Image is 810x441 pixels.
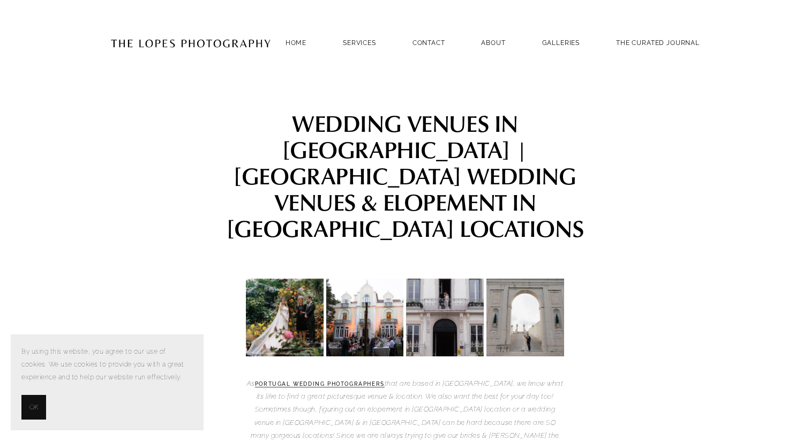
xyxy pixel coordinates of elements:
h1: WEDDING VENUES IN [GEOGRAPHIC_DATA] | [GEOGRAPHIC_DATA] WEDDING VENUES & ELOPEMENT IN [GEOGRAPHIC... [212,110,598,241]
img: ESTUFA FRIA [246,259,324,375]
img: HOTEL VALVERDE PALÁCIO DE SETEAIS [486,244,564,368]
button: OK [21,395,46,420]
em: As [247,379,255,387]
section: Cookie banner [11,334,204,430]
a: SERVICES [343,39,376,47]
img: Portugal Wedding Photographer | The Lopes Photography [110,17,271,69]
a: Portugal wedding photographers [255,381,385,387]
a: ABOUT [481,35,505,50]
img: VERRIDE PALÁCIO DE SANTA CATARINA [406,264,484,371]
span: OK [29,401,38,414]
p: By using this website, you agree to our use of cookies. We use cookies to provide you with a grea... [21,345,193,384]
a: Home [286,35,306,50]
a: Contact [412,35,445,50]
a: GALLERIES [542,35,580,50]
img: CAMÉLIA GARDENS [317,279,436,356]
a: THE CURATED JOURNAL [616,35,700,50]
